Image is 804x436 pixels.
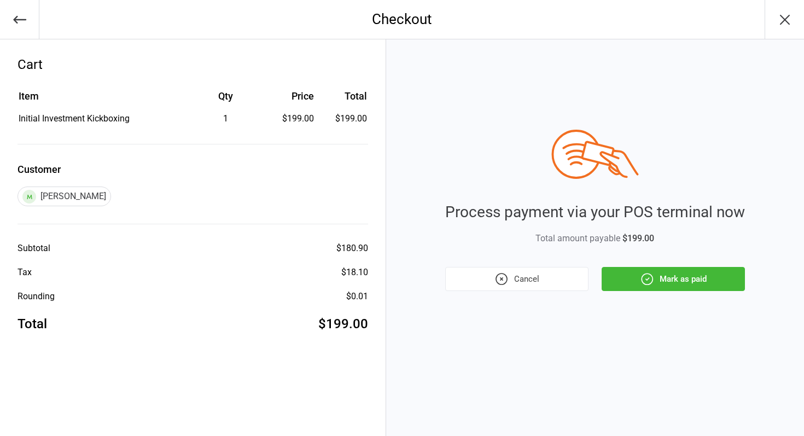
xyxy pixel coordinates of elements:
div: Rounding [18,290,55,303]
div: Process payment via your POS terminal now [445,201,745,224]
span: $199.00 [622,233,654,243]
div: $180.90 [336,242,368,255]
div: [PERSON_NAME] [18,187,111,206]
div: Subtotal [18,242,50,255]
div: Tax [18,266,32,279]
button: Mark as paid [602,267,745,291]
button: Cancel [445,267,589,291]
div: Total [18,314,47,334]
span: Initial Investment Kickboxing [19,113,130,124]
div: Price [264,89,314,103]
div: Total amount payable [445,232,745,245]
div: $199.00 [264,112,314,125]
label: Customer [18,162,368,177]
td: $199.00 [318,112,366,125]
div: $18.10 [341,266,368,279]
div: Cart [18,55,368,74]
th: Qty [188,89,263,111]
th: Item [19,89,187,111]
div: $199.00 [318,314,368,334]
div: 1 [188,112,263,125]
div: $0.01 [346,290,368,303]
th: Total [318,89,366,111]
